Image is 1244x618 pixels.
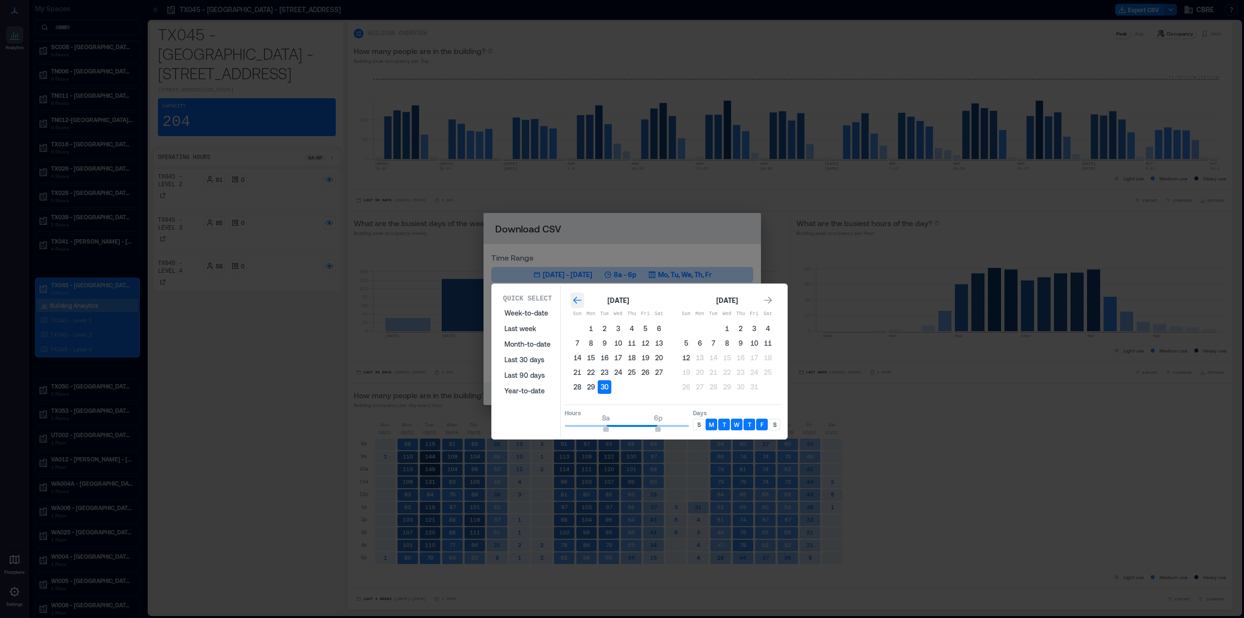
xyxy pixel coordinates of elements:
[747,310,761,318] p: Fri
[611,336,625,350] button: 10
[720,336,734,350] button: 8
[499,336,556,352] button: Month-to-date
[639,310,652,318] p: Fri
[693,351,707,365] button: 13
[598,322,611,335] button: 2
[584,351,598,365] button: 15
[625,310,639,318] p: Thu
[652,322,666,335] button: 6
[720,322,734,335] button: 1
[720,351,734,365] button: 15
[734,307,747,321] th: Thursday
[720,310,734,318] p: Wed
[570,351,584,365] button: 14
[598,366,611,379] button: 23
[499,305,556,321] button: Week-to-date
[611,351,625,365] button: 17
[652,307,666,321] th: Saturday
[570,294,584,307] button: Go to previous month
[625,351,639,365] button: 18
[713,295,741,306] div: [DATE]
[761,351,775,365] button: 18
[734,366,747,379] button: 23
[679,366,693,379] button: 19
[639,322,652,335] button: 5
[679,310,693,318] p: Sun
[734,421,740,428] p: W
[761,307,775,321] th: Saturday
[693,380,707,394] button: 27
[747,366,761,379] button: 24
[679,351,693,365] button: 12
[652,310,666,318] p: Sat
[611,310,625,318] p: Wed
[747,380,761,394] button: 31
[748,421,751,428] p: T
[639,307,652,321] th: Friday
[707,307,720,321] th: Tuesday
[679,307,693,321] th: Sunday
[693,307,707,321] th: Monday
[625,322,639,335] button: 4
[611,307,625,321] th: Wednesday
[761,294,775,307] button: Go to next month
[720,380,734,394] button: 29
[693,409,780,417] p: Days
[570,307,584,321] th: Sunday
[625,366,639,379] button: 25
[639,336,652,350] button: 12
[679,380,693,394] button: 26
[720,307,734,321] th: Wednesday
[602,414,610,422] span: 8a
[652,366,666,379] button: 27
[598,351,611,365] button: 16
[720,366,734,379] button: 22
[639,366,652,379] button: 26
[605,295,632,306] div: [DATE]
[761,310,775,318] p: Sat
[598,380,611,394] button: 30
[625,336,639,350] button: 11
[747,351,761,365] button: 17
[734,351,747,365] button: 16
[570,310,584,318] p: Sun
[499,368,556,383] button: Last 90 days
[503,294,552,303] p: Quick Select
[707,380,720,394] button: 28
[584,307,598,321] th: Monday
[598,310,611,318] p: Tue
[761,322,775,335] button: 4
[584,366,598,379] button: 22
[761,336,775,350] button: 11
[734,322,747,335] button: 2
[693,336,707,350] button: 6
[570,336,584,350] button: 7
[707,351,720,365] button: 14
[584,310,598,318] p: Mon
[709,421,714,428] p: M
[598,336,611,350] button: 9
[570,366,584,379] button: 21
[652,336,666,350] button: 13
[723,421,726,428] p: T
[611,366,625,379] button: 24
[734,310,747,318] p: Thu
[499,383,556,399] button: Year-to-date
[570,380,584,394] button: 28
[598,307,611,321] th: Tuesday
[652,351,666,365] button: 20
[611,322,625,335] button: 3
[625,307,639,321] th: Thursday
[747,322,761,335] button: 3
[734,380,747,394] button: 30
[747,336,761,350] button: 10
[584,336,598,350] button: 8
[499,321,556,336] button: Last week
[639,351,652,365] button: 19
[707,366,720,379] button: 21
[499,352,556,368] button: Last 30 days
[761,366,775,379] button: 25
[760,421,763,428] p: F
[747,307,761,321] th: Friday
[584,322,598,335] button: 1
